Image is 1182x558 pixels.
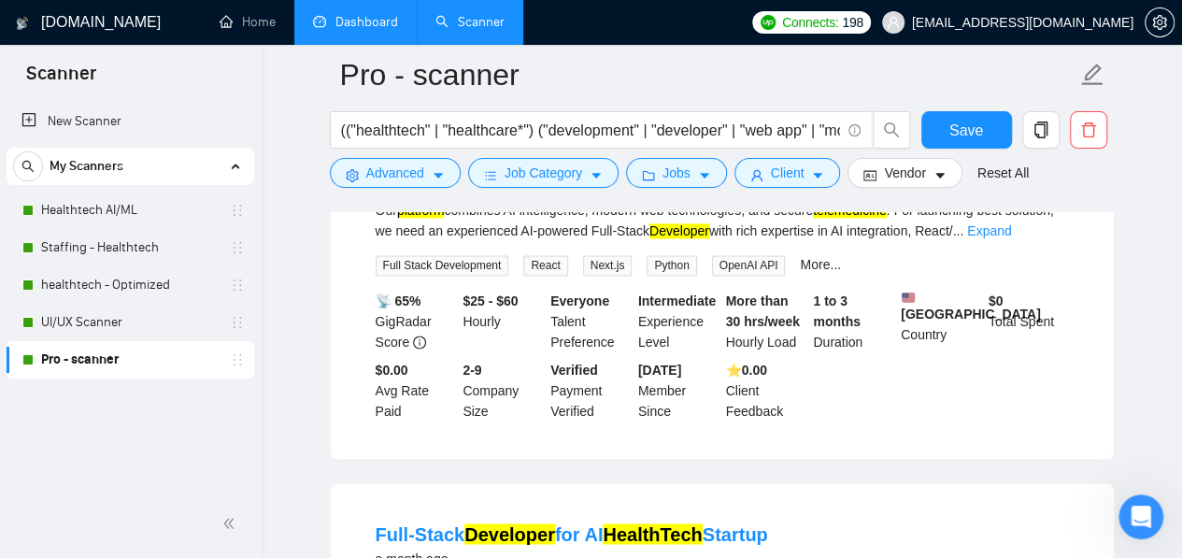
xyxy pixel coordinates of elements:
[884,163,925,183] span: Vendor
[897,291,985,352] div: Country
[952,223,963,238] span: ...
[372,291,460,352] div: GigRadar Score
[7,148,254,379] li: My Scanners
[1145,7,1175,37] button: setting
[921,111,1012,149] button: Save
[848,124,861,136] span: info-circle
[722,360,810,422] div: Client Feedback
[813,293,861,329] b: 1 to 3 months
[811,168,824,182] span: caret-down
[16,8,29,38] img: logo
[902,291,915,304] img: 🇺🇸
[222,514,241,533] span: double-left
[782,12,838,33] span: Connects:
[50,148,123,185] span: My Scanners
[230,352,245,367] span: holder
[21,103,239,140] a: New Scanner
[1080,63,1104,87] span: edit
[750,168,763,182] span: user
[459,360,547,422] div: Company Size
[340,51,1076,98] input: Scanner name...
[432,168,445,182] span: caret-down
[330,158,461,188] button: settingAdvancedcaret-down
[41,192,219,229] a: Healthtech AI/ML
[1070,111,1107,149] button: delete
[463,363,481,378] b: 2-9
[949,119,983,142] span: Save
[626,158,727,188] button: folderJobscaret-down
[583,255,633,276] span: Next.js
[14,160,42,173] span: search
[230,315,245,330] span: holder
[933,168,947,182] span: caret-down
[887,16,900,29] span: user
[547,360,634,422] div: Payment Verified
[1146,15,1174,30] span: setting
[771,163,805,183] span: Client
[346,168,359,182] span: setting
[734,158,841,188] button: userClientcaret-down
[1071,122,1106,138] span: delete
[1145,15,1175,30] a: setting
[550,363,598,378] b: Verified
[647,255,696,276] span: Python
[547,291,634,352] div: Talent Preference
[712,255,786,276] span: OpenAI API
[230,278,245,293] span: holder
[230,240,245,255] span: holder
[809,291,897,352] div: Duration
[901,291,1041,322] b: [GEOGRAPHIC_DATA]
[435,14,505,30] a: searchScanner
[590,168,603,182] span: caret-down
[847,158,961,188] button: idcardVendorcaret-down
[11,60,111,99] span: Scanner
[341,119,840,142] input: Search Freelance Jobs...
[634,360,722,422] div: Member Since
[376,293,421,308] b: 📡 65%
[1118,494,1163,539] iframe: Intercom live chat
[977,163,1029,183] a: Reset All
[376,255,509,276] span: Full Stack Development
[41,304,219,341] a: UI/UX Scanner
[638,363,681,378] b: [DATE]
[1023,122,1059,138] span: copy
[1022,111,1060,149] button: copy
[523,255,567,276] span: React
[634,291,722,352] div: Experience Level
[376,363,408,378] b: $0.00
[41,266,219,304] a: healthtech - Optimized
[413,336,426,349] span: info-circle
[459,291,547,352] div: Hourly
[649,223,709,238] mark: Developer
[463,293,518,308] b: $25 - $60
[366,163,424,183] span: Advanced
[726,293,800,329] b: More than 30 hrs/week
[13,151,43,181] button: search
[967,223,1011,238] a: Expand
[874,122,909,138] span: search
[722,291,810,352] div: Hourly Load
[230,203,245,218] span: holder
[800,257,841,272] a: More...
[842,12,862,33] span: 198
[638,293,716,308] b: Intermediate
[989,293,1004,308] b: $ 0
[372,360,460,422] div: Avg Rate Paid
[376,523,768,544] a: Full-StackDeveloperfor AIHealthTechStartup
[726,363,767,378] b: ⭐️ 0.00
[41,341,219,379] a: Pro - scanner
[464,523,555,544] mark: Developer
[313,14,398,30] a: dashboardDashboard
[468,158,619,188] button: barsJob Categorycaret-down
[603,523,702,544] mark: HealthTech
[873,111,910,149] button: search
[7,103,254,140] li: New Scanner
[985,291,1073,352] div: Total Spent
[761,15,776,30] img: upwork-logo.png
[642,168,655,182] span: folder
[484,168,497,182] span: bars
[662,163,691,183] span: Jobs
[41,229,219,266] a: Staffing - Healthtech
[550,293,609,308] b: Everyone
[220,14,276,30] a: homeHome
